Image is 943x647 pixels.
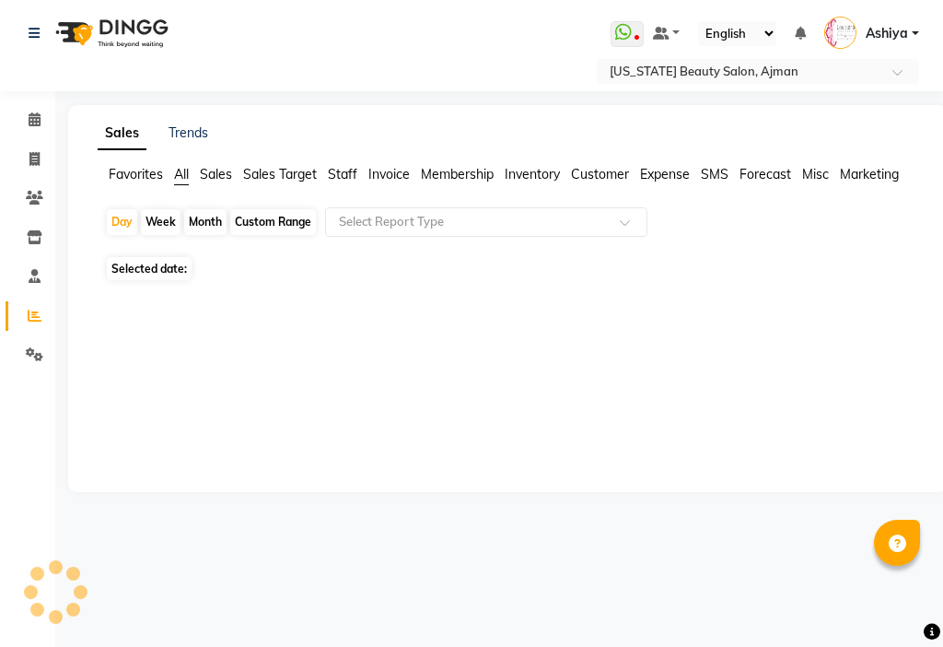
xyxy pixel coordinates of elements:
[230,209,316,235] div: Custom Range
[184,209,227,235] div: Month
[571,166,629,182] span: Customer
[701,166,728,182] span: SMS
[169,124,208,141] a: Trends
[109,166,163,182] span: Favorites
[421,166,494,182] span: Membership
[200,166,232,182] span: Sales
[739,166,791,182] span: Forecast
[866,573,925,629] iframe: chat widget
[98,117,146,150] a: Sales
[328,166,357,182] span: Staff
[802,166,829,182] span: Misc
[505,166,560,182] span: Inventory
[47,7,173,59] img: logo
[107,257,192,280] span: Selected date:
[174,166,189,182] span: All
[368,166,410,182] span: Invoice
[840,166,899,182] span: Marketing
[640,166,690,182] span: Expense
[824,17,856,49] img: Ashiya
[866,24,908,43] span: Ashiya
[141,209,180,235] div: Week
[107,209,137,235] div: Day
[243,166,317,182] span: Sales Target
